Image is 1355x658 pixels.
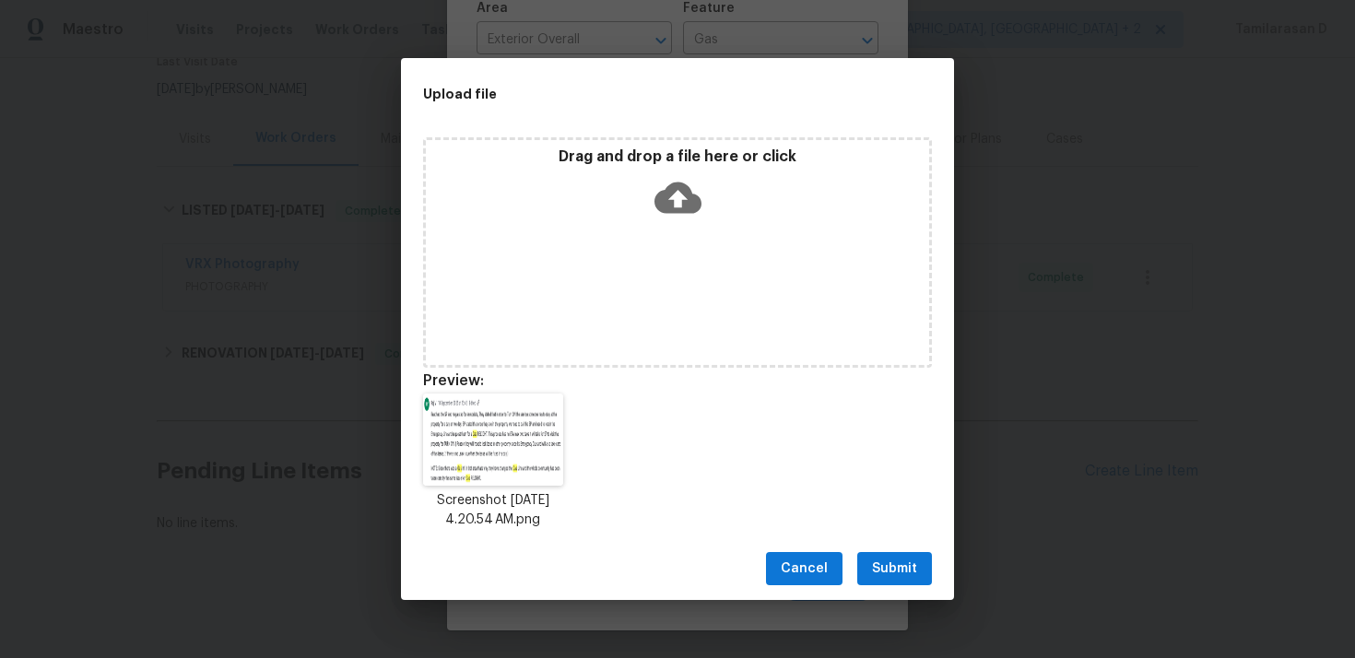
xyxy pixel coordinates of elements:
[872,558,917,581] span: Submit
[423,84,849,104] h2: Upload file
[423,394,563,486] img: wFZM6e3gs8zdwAAAABJRU5ErkJggg==
[857,552,932,586] button: Submit
[426,147,929,167] p: Drag and drop a file here or click
[781,558,828,581] span: Cancel
[766,552,842,586] button: Cancel
[423,491,563,530] p: Screenshot [DATE] 4.20.54 AM.png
